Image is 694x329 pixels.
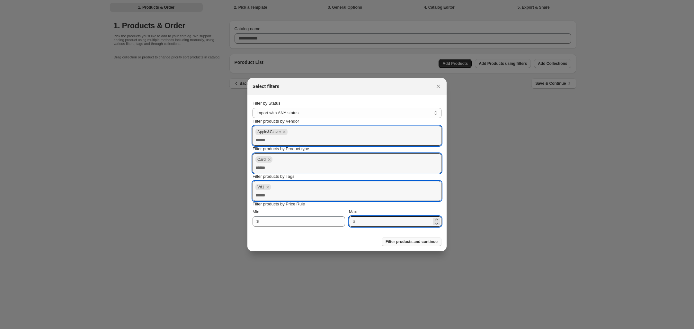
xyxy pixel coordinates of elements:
span: Filter products by Vendor [253,119,299,124]
span: Filter products by Product type [253,146,309,151]
span: Filter products by Tags [253,174,295,179]
span: Max [349,209,357,214]
span: Card [257,157,266,162]
span: Apple&Clover [257,130,281,134]
span: $ [353,219,355,224]
span: Filter by Status [253,101,280,106]
h2: Select filters [253,83,279,90]
span: Vd1 [257,185,264,189]
p: Filter products by Price Rule [253,201,441,207]
span: $ [256,219,259,224]
button: Filter products and continue [382,237,441,246]
span: Filter products and continue [386,239,438,244]
span: Min [253,209,259,214]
